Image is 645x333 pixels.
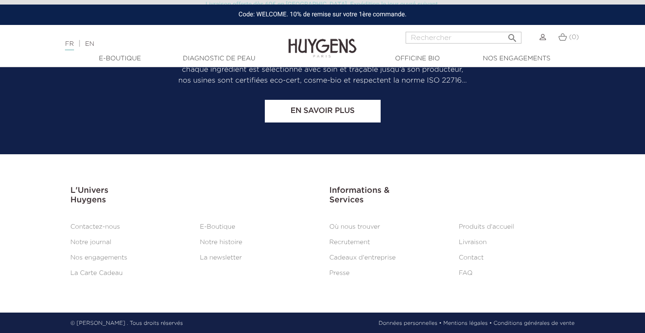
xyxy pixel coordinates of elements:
a: La newsletter [200,255,242,261]
a: Presse [329,270,350,276]
a: Mentions légales • [443,319,492,328]
a: EN [85,41,94,47]
img: Huygens [288,24,357,59]
a: Nos engagements [70,255,127,261]
a: Officine Bio [372,54,463,64]
input: Rechercher [406,32,521,44]
h3: Informations & Services [329,186,575,206]
button:  [504,29,521,41]
a: Produits d'accueil [459,224,514,230]
a: Diagnostic de peau [174,54,264,64]
a: Notre journal [70,239,111,245]
a: La Carte Cadeau [70,270,123,276]
a: Conditions générales de vente [494,319,575,328]
p: nos usines sont certifiées eco-cert, cosme-bio et respectent la norme ISO 22716… [70,75,575,86]
span: (0) [569,34,579,40]
p: © [PERSON_NAME] . Tous droits réservés [70,319,183,328]
a: Contactez-nous [70,224,120,230]
a: Données personnelles • [378,319,442,328]
p: chaque ingrédient est sélectionné avec soin et traçable jusqu’à son producteur, [70,64,575,75]
a: Notre histoire [200,239,242,245]
a: FAQ [459,270,472,276]
a: E-Boutique [200,224,235,230]
a: E-Boutique [74,54,165,64]
a: FR [65,41,74,50]
h3: L'Univers Huygens [70,186,316,206]
a: En savoir plus [265,100,381,122]
div: | [60,39,262,49]
a: Contact [459,255,484,261]
i:  [507,30,518,41]
a: Livraison [459,239,487,245]
a: Cadeaux d'entreprise [329,255,396,261]
a: Recrutement [329,239,370,245]
a: Où nous trouver [329,224,380,230]
a: Nos engagements [471,54,562,64]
